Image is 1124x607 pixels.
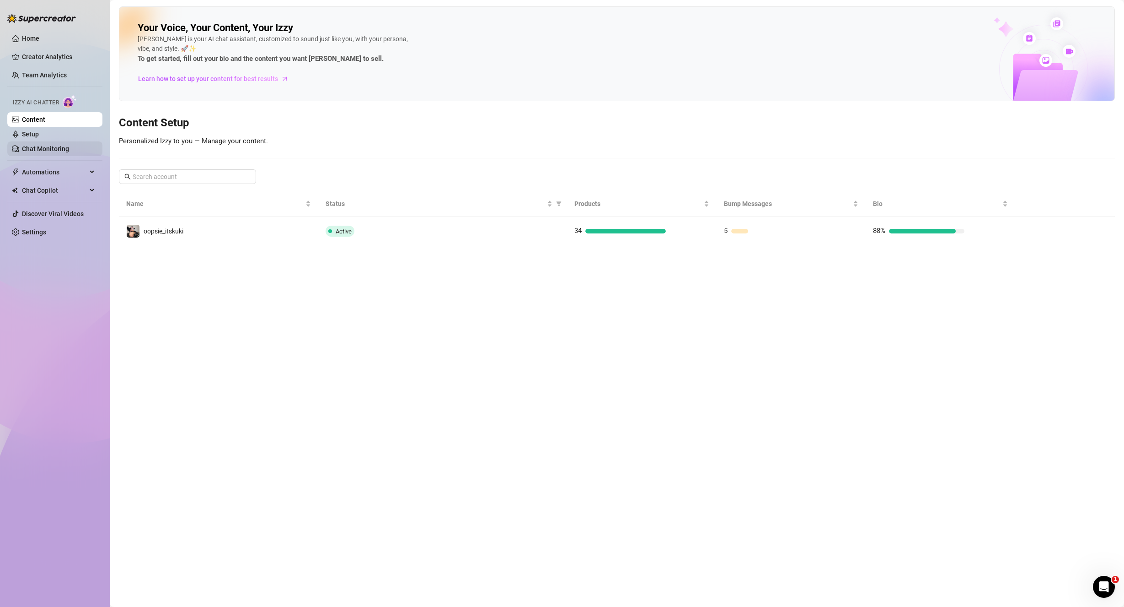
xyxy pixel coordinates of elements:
span: Bio [873,199,1001,209]
span: Izzy AI Chatter [13,98,59,107]
span: Personalized Izzy to you — Manage your content. [119,137,268,145]
th: Status [318,191,567,217]
span: arrow-right [280,74,289,83]
iframe: Intercom live chat [1093,576,1115,598]
a: Home [22,35,39,42]
span: 1 [1112,576,1119,583]
span: 88% [873,227,885,235]
a: Discover Viral Videos [22,210,84,217]
span: Status [326,199,546,209]
th: Name [119,191,318,217]
span: 34 [574,227,582,235]
span: Automations [22,165,87,179]
th: Products [567,191,717,217]
a: Settings [22,228,46,236]
strong: To get started, fill out your bio and the content you want [PERSON_NAME] to sell. [138,54,384,63]
span: thunderbolt [12,168,19,176]
img: AI Chatter [63,95,77,108]
th: Bio [866,191,1015,217]
span: filter [554,197,563,211]
span: search [124,173,131,180]
a: Learn how to set up your content for best results [138,71,295,86]
a: Content [22,116,45,123]
a: Team Analytics [22,71,67,79]
span: 5 [724,227,728,235]
span: Name [126,199,304,209]
input: Search account [133,172,243,182]
span: Active [336,228,352,235]
span: Bump Messages [724,199,851,209]
span: Products [574,199,702,209]
a: Setup [22,130,39,138]
span: Chat Copilot [22,183,87,198]
span: oopsie_itskuki [144,228,183,235]
a: Creator Analytics [22,49,95,64]
span: Learn how to set up your content for best results [138,74,278,84]
img: ai-chatter-content-library-cLFOSyPT.png [973,7,1114,101]
img: Chat Copilot [12,187,18,194]
img: oopsie_itskuki [127,225,139,238]
h2: Your Voice, Your Content, Your Izzy [138,22,293,34]
a: Chat Monitoring [22,145,69,152]
div: [PERSON_NAME] is your AI chat assistant, customized to sound just like you, with your persona, vi... [138,34,412,65]
h3: Content Setup [119,116,1115,130]
th: Bump Messages [717,191,866,217]
img: logo-BBDzfeDw.svg [7,14,76,23]
span: filter [556,201,562,206]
